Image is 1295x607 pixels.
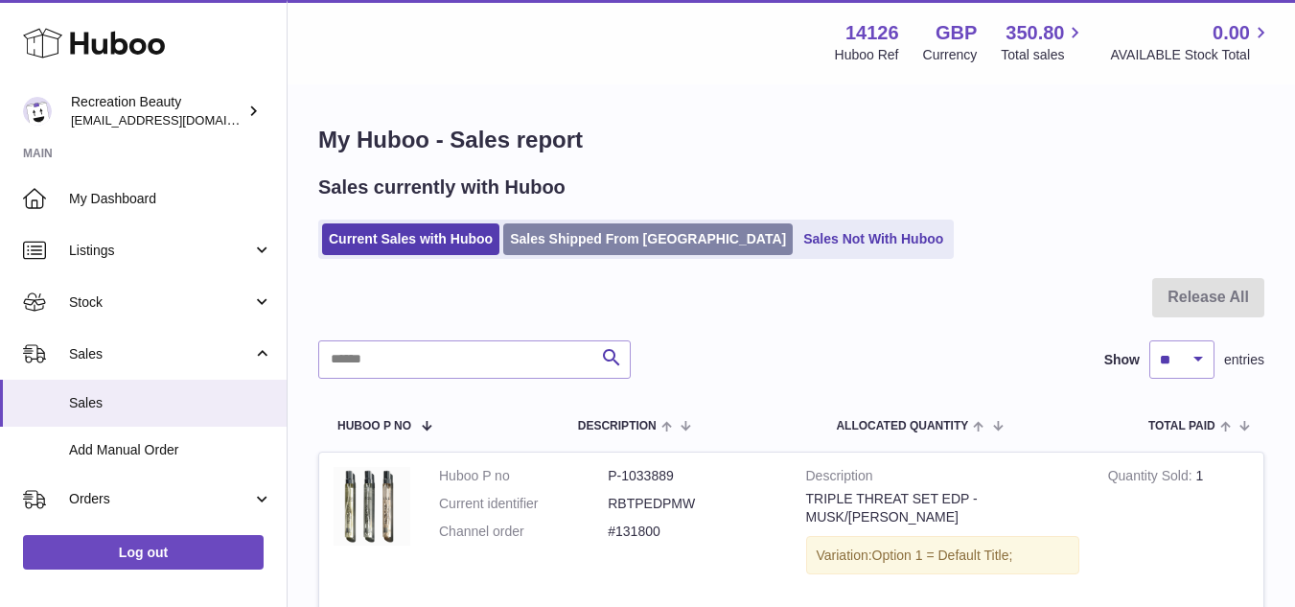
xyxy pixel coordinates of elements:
[806,467,1079,490] strong: Description
[1110,46,1272,64] span: AVAILABLE Stock Total
[439,495,608,513] dt: Current identifier
[71,112,282,128] span: [EMAIL_ADDRESS][DOMAIN_NAME]
[806,536,1079,575] div: Variation:
[1148,420,1215,432] span: Total paid
[69,345,252,363] span: Sales
[936,20,977,46] strong: GBP
[503,223,793,255] a: Sales Shipped From [GEOGRAPHIC_DATA]
[608,467,776,485] dd: P-1033889
[1001,20,1086,64] a: 350.80 Total sales
[318,125,1264,155] h1: My Huboo - Sales report
[334,467,410,546] img: 16.jpg
[1110,20,1272,64] a: 0.00 AVAILABLE Stock Total
[797,223,950,255] a: Sales Not With Huboo
[69,190,272,208] span: My Dashboard
[71,93,243,129] div: Recreation Beauty
[23,97,52,126] img: internalAdmin-14126@internal.huboo.com
[608,523,776,541] dd: #131800
[1104,351,1140,369] label: Show
[69,441,272,459] span: Add Manual Order
[1001,46,1086,64] span: Total sales
[806,490,1079,526] div: TRIPLE THREAT SET EDP - MUSK/[PERSON_NAME]
[439,523,608,541] dt: Channel order
[337,420,411,432] span: Huboo P no
[923,46,978,64] div: Currency
[608,495,776,513] dd: RBTPEDPMW
[1224,351,1264,369] span: entries
[322,223,499,255] a: Current Sales with Huboo
[1094,453,1263,599] td: 1
[1213,20,1250,46] span: 0.00
[69,242,252,260] span: Listings
[835,46,899,64] div: Huboo Ref
[845,20,899,46] strong: 14126
[836,420,968,432] span: ALLOCATED Quantity
[318,175,566,200] h2: Sales currently with Huboo
[1006,20,1064,46] span: 350.80
[872,548,1013,563] span: Option 1 = Default Title;
[69,293,252,312] span: Stock
[69,490,252,508] span: Orders
[23,535,264,570] a: Log out
[439,467,608,485] dt: Huboo P no
[1108,468,1196,488] strong: Quantity Sold
[69,394,272,412] span: Sales
[578,420,657,432] span: Description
